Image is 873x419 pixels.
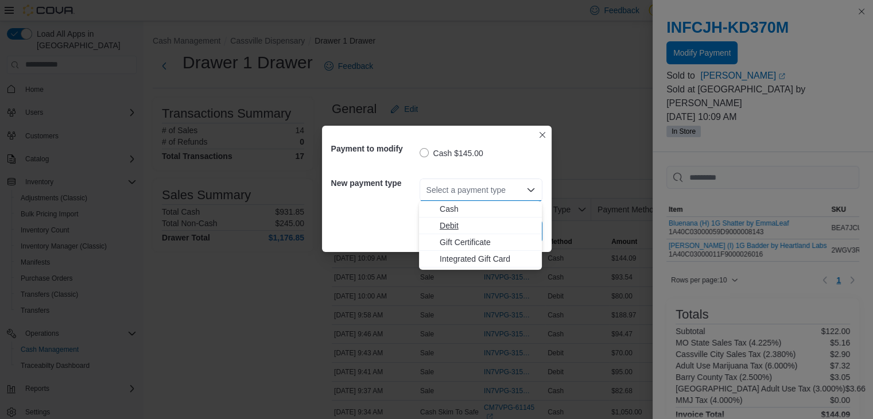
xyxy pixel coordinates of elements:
[426,183,428,197] input: Accessible screen reader label
[420,146,483,160] label: Cash $145.00
[440,220,535,231] span: Debit
[536,128,549,142] button: Closes this modal window
[526,185,536,195] button: Close list of options
[419,234,542,251] button: Gift Certificate
[419,251,542,267] button: Integrated Gift Card
[331,172,417,195] h5: New payment type
[440,203,535,215] span: Cash
[419,201,542,267] div: Choose from the following options
[331,137,417,160] h5: Payment to modify
[419,218,542,234] button: Debit
[419,201,542,218] button: Cash
[440,236,535,248] span: Gift Certificate
[440,253,535,265] span: Integrated Gift Card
